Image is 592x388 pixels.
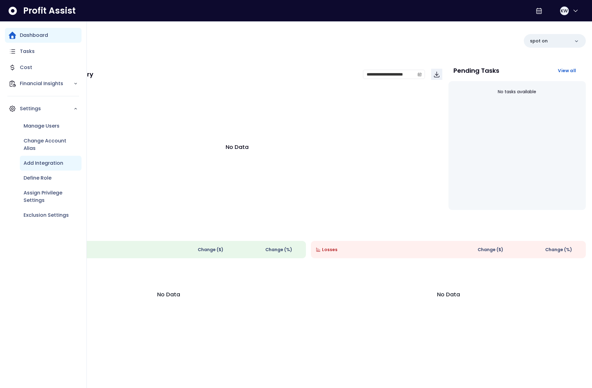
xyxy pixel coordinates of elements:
[453,84,581,100] div: No tasks available
[322,246,338,253] span: Losses
[157,290,180,299] p: No Data
[437,290,460,299] p: No Data
[24,137,78,152] p: Change Account Alias
[226,143,249,151] p: No Data
[545,246,572,253] span: Change (%)
[20,80,73,87] p: Financial Insights
[198,246,223,253] span: Change ( $ )
[417,72,422,76] svg: calendar
[478,246,503,253] span: Change ( $ )
[453,68,499,74] p: Pending Tasks
[20,105,73,112] p: Settings
[24,211,69,219] p: Exclusion Settings
[553,65,581,76] button: View all
[20,48,35,55] p: Tasks
[24,189,78,204] p: Assign Privilege Settings
[24,122,60,130] p: Manage Users
[24,174,51,182] p: Define Role
[265,246,292,253] span: Change (%)
[20,32,48,39] p: Dashboard
[558,68,576,74] span: View all
[561,8,568,14] span: KW
[20,64,32,71] p: Cost
[530,38,548,44] p: spot on
[23,5,76,16] span: Profit Assist
[431,69,442,80] button: Download
[31,227,586,233] p: Wins & Losses
[24,159,63,167] p: Add Integration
